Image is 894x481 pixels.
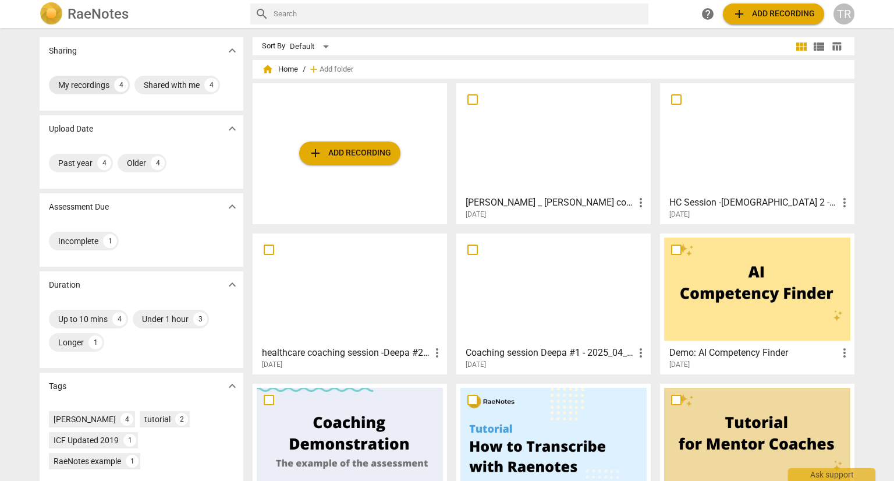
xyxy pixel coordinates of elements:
button: List view [810,38,828,55]
span: / [303,65,306,74]
button: Table view [828,38,845,55]
span: more_vert [838,196,852,210]
div: Longer [58,337,84,348]
span: Add recording [308,146,391,160]
div: RaeNotes example [54,455,121,467]
p: Duration [49,279,80,291]
button: Upload [299,142,400,165]
span: search [255,7,269,21]
div: Past year [58,157,93,169]
button: Show more [223,276,241,293]
span: add [308,63,320,75]
a: Help [697,3,718,24]
h3: Coaching session Deepa #1 - 2025_04_18 13_59 EDT - Recording [466,346,634,360]
span: Home [262,63,298,75]
input: Search [274,5,644,23]
button: Show more [223,120,241,137]
button: Upload [723,3,824,24]
button: Show more [223,198,241,215]
span: Add recording [732,7,815,21]
button: Tile view [793,38,810,55]
span: home [262,63,274,75]
div: Incomplete [58,235,98,247]
a: healthcare coaching session -Deepa #2- 2025_05_16 13_58 EDT - Recording[DATE] [257,238,443,369]
div: 1 [126,455,139,468]
div: Sort By [262,42,285,51]
div: My recordings [58,79,109,91]
p: Tags [49,380,66,392]
span: add [308,146,322,160]
span: more_vert [430,346,444,360]
div: [PERSON_NAME] [54,413,116,425]
a: HC Session -[DEMOGRAPHIC_DATA] 2 - 2025_05_13 14_29 EDT - Recording[DATE] [664,87,850,219]
h3: healthcare coaching session -Deepa #2- 2025_05_16 13_58 EDT - Recording [262,346,430,360]
span: expand_more [225,379,239,393]
span: expand_more [225,278,239,292]
p: Sharing [49,45,77,57]
div: 4 [97,156,111,170]
div: tutorial [144,413,171,425]
span: expand_more [225,200,239,214]
span: help [701,7,715,21]
p: Assessment Due [49,201,109,213]
p: Upload Date [49,123,93,135]
div: 3 [193,312,207,326]
span: [DATE] [669,360,690,370]
span: view_list [812,40,826,54]
button: Show more [223,42,241,59]
img: Logo [40,2,63,26]
span: expand_more [225,44,239,58]
span: [DATE] [466,360,486,370]
a: LogoRaeNotes [40,2,241,26]
div: Older [127,157,146,169]
div: Shared with me [144,79,200,91]
div: 2 [175,413,188,426]
div: 4 [114,78,128,92]
span: add [732,7,746,21]
div: 4 [204,78,218,92]
div: 4 [112,312,126,326]
a: Demo: AI Competency Finder[DATE] [664,238,850,369]
span: table_chart [831,41,842,52]
div: Default [290,37,333,56]
span: [DATE] [466,210,486,220]
span: more_vert [634,346,648,360]
span: view_module [794,40,808,54]
span: expand_more [225,122,239,136]
div: 1 [103,234,117,248]
div: 4 [120,413,133,426]
div: 4 [151,156,165,170]
div: ICF Updated 2019 [54,434,119,446]
div: Ask support [788,468,875,481]
button: Show more [223,377,241,395]
a: Coaching session Deepa #1 - 2025_04_18 13_59 EDT - Recording[DATE] [460,238,647,369]
div: 1 [88,335,102,349]
span: [DATE] [262,360,282,370]
a: [PERSON_NAME] _ [PERSON_NAME] coaching #2 - 2025_05_21 17_59 EDT - Recording[DATE] [460,87,647,219]
h3: Pauline _ Tahir HC coaching #2 - 2025_05_21 17_59 EDT - Recording [466,196,634,210]
span: more_vert [634,196,648,210]
h3: Demo: AI Competency Finder [669,346,838,360]
span: Add folder [320,65,353,74]
h2: RaeNotes [68,6,129,22]
div: Up to 10 mins [58,313,108,325]
div: Under 1 hour [142,313,189,325]
span: [DATE] [669,210,690,220]
button: TR [833,3,854,24]
div: 1 [123,434,136,447]
span: more_vert [838,346,852,360]
h3: HC Session -Christian 2 - 2025_05_13 14_29 EDT - Recording [669,196,838,210]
